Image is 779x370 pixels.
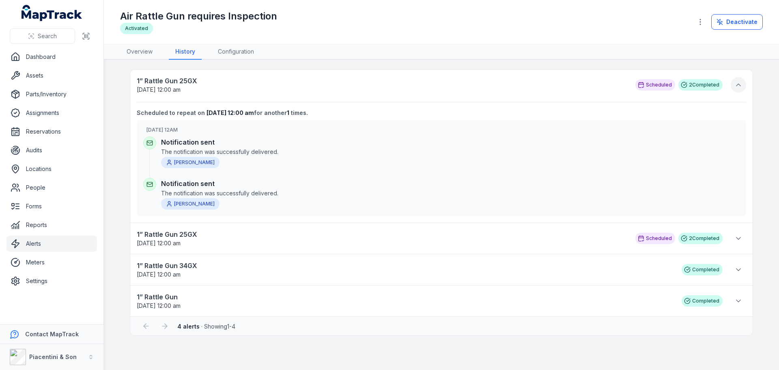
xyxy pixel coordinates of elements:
time: 22/10/2025, 12:00:00 am [137,240,181,247]
time: 22/10/2025, 12:00:00 am [207,109,254,116]
span: [DATE] 12:00 am [137,240,181,247]
h4: Notification sent [161,179,740,188]
a: Locations [6,161,97,177]
time: 30/08/2025, 12:00:00 am [137,271,181,278]
a: MapTrack [22,5,82,21]
span: · Showing 1 - 4 [177,323,235,330]
span: [DATE] 12:00 am [137,271,181,278]
strong: 1” Rattle Gun [137,292,674,302]
a: Assignments [6,105,97,121]
strong: 1” Rattle Gun 25GX [137,76,627,86]
a: Assets [6,67,97,84]
div: Completed [682,264,723,275]
a: Reports [6,217,97,233]
h1: Air Rattle Gun requires Inspection [120,10,277,23]
strong: Scheduled to repeat on for another times. [137,109,308,117]
span: [DATE] 12:00 am [207,109,254,116]
a: [PERSON_NAME] [161,157,219,168]
strong: Piacentini & Son [29,353,77,360]
span: The notification was successfully delivered. [161,148,740,156]
a: Reservations [6,123,97,140]
time: 29/08/2025, 12:00:00 am [137,302,181,309]
a: Meters [6,254,97,270]
span: The notification was successfully delivered. [161,189,740,197]
a: Overview [120,44,159,60]
div: Scheduled [635,79,675,91]
strong: 4 alerts [177,323,200,330]
a: [PERSON_NAME] [161,198,219,210]
span: [DATE] 12:00 am [137,302,181,309]
strong: 1” Rattle Gun 34GX [137,261,674,270]
div: 2 Completed [678,233,723,244]
h4: Notification sent [161,137,740,147]
a: Dashboard [6,49,97,65]
a: Settings [6,273,97,289]
span: [DATE] 12:00 am [137,86,181,93]
time: 22/10/2025, 12:00:00 am [137,86,181,93]
a: 1” Rattle Gun[DATE] 12:00 am [137,292,674,310]
a: 1” Rattle Gun 25GX[DATE] 12:00 am [137,76,627,94]
a: 1” Rattle Gun 34GX[DATE] 12:00 am [137,261,674,279]
a: 1” Rattle Gun 25GX[DATE] 12:00 am [137,229,627,247]
button: Search [10,28,75,44]
a: Audits [6,142,97,158]
a: People [6,180,97,196]
span: Search [38,32,57,40]
div: Completed [682,295,723,307]
div: 2 Completed [678,79,723,91]
a: Configuration [211,44,260,60]
strong: 1” Rattle Gun 25GX [137,229,627,239]
div: Activated [120,23,153,34]
a: Parts/Inventory [6,86,97,102]
h3: [DATE] 12AM [146,127,740,133]
div: Scheduled [635,233,675,244]
a: Forms [6,198,97,214]
a: History [169,44,202,60]
span: 1 [287,109,289,116]
button: Deactivate [711,14,763,30]
a: Alerts [6,236,97,252]
strong: Contact MapTrack [25,331,79,338]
